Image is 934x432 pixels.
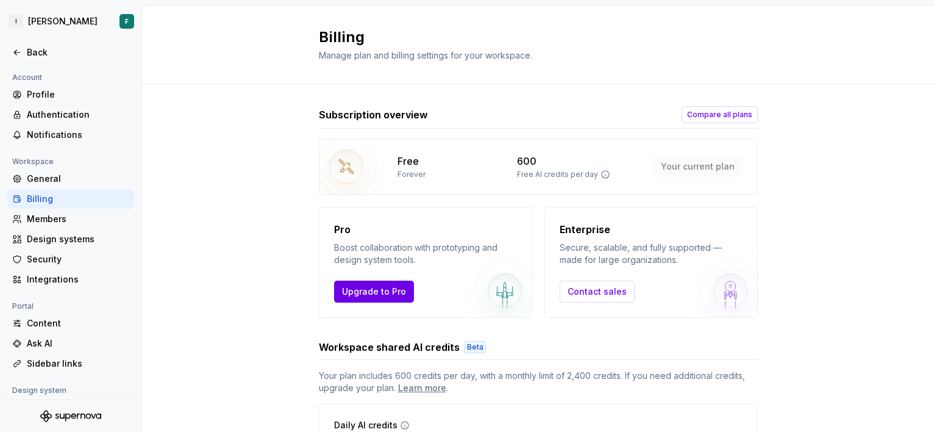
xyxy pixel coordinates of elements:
button: Compare all plans [682,106,758,123]
span: Contact sales [568,286,627,298]
a: Contact sales [560,281,635,303]
div: Ask AI [27,337,129,350]
div: Content [27,317,129,329]
a: Design systems [7,229,134,249]
p: Enterprise [560,222,743,237]
div: Beta [465,341,486,353]
a: Back [7,43,134,62]
div: Authentication [27,109,129,121]
h2: Billing [319,27,743,47]
p: 600 [517,154,537,168]
div: Integrations [27,273,129,286]
p: Daily AI credits [334,419,397,431]
a: Integrations [7,270,134,289]
a: Content [7,314,134,333]
div: General [27,173,129,185]
div: Account [7,70,47,85]
p: Forever [397,170,426,179]
a: General [7,398,134,417]
span: Upgrade to Pro [342,286,406,298]
p: Secure, scalable, and fully supported — made for large organizations. [560,242,743,266]
a: Billing [7,189,134,209]
p: Pro [334,222,517,237]
svg: Supernova Logo [40,410,101,422]
div: Members [27,213,129,225]
span: Manage plan and billing settings for your workspace. [319,50,532,60]
a: Notifications [7,125,134,145]
p: Free [397,154,419,168]
h3: Subscription overview [319,107,428,122]
div: Workspace [7,154,59,169]
div: Portal [7,299,38,314]
div: Profile [27,88,129,101]
div: Security [27,253,129,265]
div: Back [27,46,129,59]
a: Security [7,250,134,269]
div: Design systems [27,233,129,245]
a: General [7,169,134,189]
div: [PERSON_NAME] [28,15,98,27]
a: Authentication [7,105,134,124]
p: Free AI credits per day [517,170,598,179]
button: Upgrade to Pro [334,281,414,303]
a: Profile [7,85,134,104]
h3: Workspace shared AI credits [319,340,460,355]
span: Compare all plans [687,110,752,120]
a: Members [7,209,134,229]
div: Billing [27,193,129,205]
div: Notifications [27,129,129,141]
span: Your plan includes 600 credits per day, with a monthly limit of 2,400 credits. If you need additi... [319,370,758,394]
div: Sidebar links [27,358,129,370]
div: F [125,16,129,26]
button: I[PERSON_NAME]F [2,8,139,35]
a: Sidebar links [7,354,134,373]
a: Ask AI [7,334,134,353]
div: Design system [7,383,71,398]
div: I [9,14,23,29]
p: Boost collaboration with prototyping and design system tools. [334,242,517,266]
a: Learn more [398,382,446,394]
